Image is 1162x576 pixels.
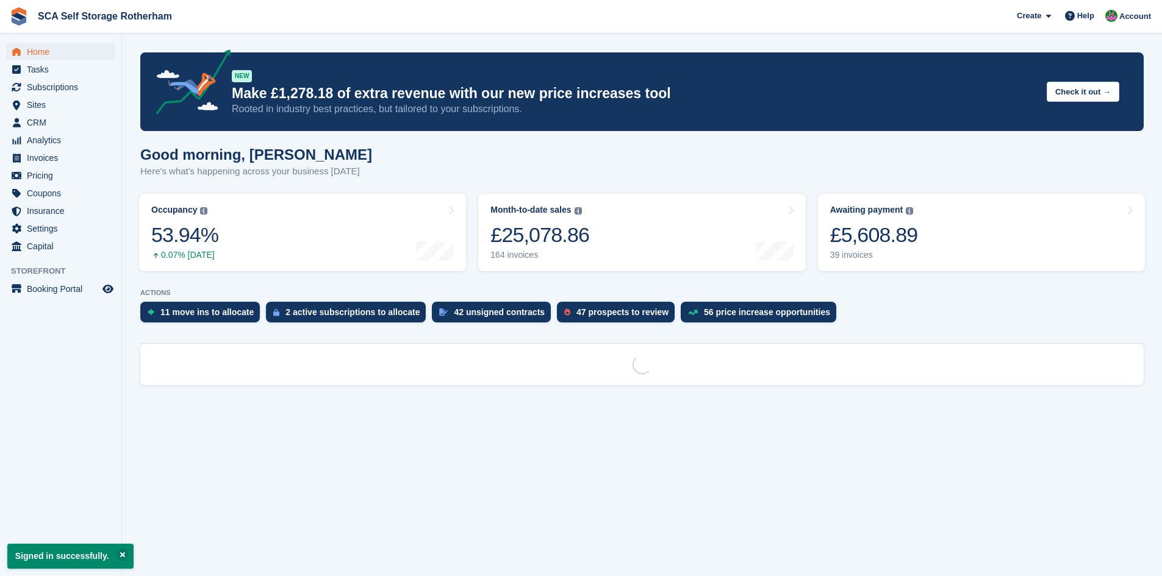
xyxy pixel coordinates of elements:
[906,207,913,215] img: icon-info-grey-7440780725fd019a000dd9b08b2336e03edf1995a4989e88bcd33f0948082b44.svg
[160,307,254,317] div: 11 move ins to allocate
[681,302,842,329] a: 56 price increase opportunities
[27,43,100,60] span: Home
[6,149,115,166] a: menu
[140,289,1144,297] p: ACTIONS
[232,85,1037,102] p: Make £1,278.18 of extra revenue with our new price increases tool
[33,6,177,26] a: SCA Self Storage Rotherham
[140,165,372,179] p: Here's what's happening across your business [DATE]
[27,114,100,131] span: CRM
[830,205,903,215] div: Awaiting payment
[273,308,279,316] img: active_subscription_to_allocate_icon-d502201f5373d7db506a760aba3b589e785aa758c864c3986d89f69b8ff3...
[830,250,918,260] div: 39 invoices
[140,302,266,329] a: 11 move ins to allocate
[478,194,805,271] a: Month-to-date sales £25,078.86 164 invoices
[1077,10,1094,22] span: Help
[27,220,100,237] span: Settings
[146,49,231,119] img: price-adjustments-announcement-icon-8257ccfd72463d97f412b2fc003d46551f7dbcb40ab6d574587a9cd5c0d94...
[140,146,372,163] h1: Good morning, [PERSON_NAME]
[439,308,448,316] img: contract_signature_icon-13c848040528278c33f63329250d36e43548de30e8caae1d1a13099fd9432cc5.svg
[6,114,115,131] a: menu
[27,149,100,166] span: Invoices
[576,307,669,317] div: 47 prospects to review
[151,250,218,260] div: 0.07% [DATE]
[557,302,681,329] a: 47 prospects to review
[10,7,28,26] img: stora-icon-8386f47178a22dfd0bd8f6a31ec36ba5ce8667c1dd55bd0f319d3a0aa187defe.svg
[454,307,545,317] div: 42 unsigned contracts
[818,194,1145,271] a: Awaiting payment £5,608.89 39 invoices
[490,222,589,247] div: £25,078.86
[6,43,115,60] a: menu
[27,61,100,78] span: Tasks
[575,207,582,215] img: icon-info-grey-7440780725fd019a000dd9b08b2336e03edf1995a4989e88bcd33f0948082b44.svg
[27,167,100,184] span: Pricing
[6,167,115,184] a: menu
[564,308,570,316] img: prospect-51fa495bee0391a8d652442698ab0144808aea92771e9ea1ae160a38d050c398.svg
[266,302,432,329] a: 2 active subscriptions to allocate
[11,265,121,277] span: Storefront
[6,79,115,96] a: menu
[1047,82,1119,102] button: Check it out →
[1105,10,1117,22] img: Sarah Race
[101,282,115,296] a: Preview store
[151,222,218,247] div: 53.94%
[27,202,100,219] span: Insurance
[1119,10,1151,23] span: Account
[139,194,466,271] a: Occupancy 53.94% 0.07% [DATE]
[830,222,918,247] div: £5,608.89
[27,96,100,113] span: Sites
[27,79,100,96] span: Subscriptions
[6,185,115,202] a: menu
[490,250,589,260] div: 164 invoices
[7,544,134,569] p: Signed in successfully.
[490,205,571,215] div: Month-to-date sales
[704,307,830,317] div: 56 price increase opportunities
[232,102,1037,116] p: Rooted in industry best practices, but tailored to your subscriptions.
[27,238,100,255] span: Capital
[6,202,115,219] a: menu
[6,132,115,149] a: menu
[27,280,100,297] span: Booking Portal
[6,61,115,78] a: menu
[200,207,207,215] img: icon-info-grey-7440780725fd019a000dd9b08b2336e03edf1995a4989e88bcd33f0948082b44.svg
[688,310,698,315] img: price_increase_opportunities-93ffe204e8149a01c8c9dc8f82e8f89637d9d84a8eef4429ea346261dce0b2c0.svg
[6,220,115,237] a: menu
[6,238,115,255] a: menu
[1017,10,1041,22] span: Create
[27,132,100,149] span: Analytics
[6,280,115,297] a: menu
[148,308,154,316] img: move_ins_to_allocate_icon-fdf77a2bb77ea45bf5b3d319d69a93e2d87916cf1d5bf7949dd705db3b84f3ca.svg
[151,205,197,215] div: Occupancy
[432,302,557,329] a: 42 unsigned contracts
[27,185,100,202] span: Coupons
[285,307,420,317] div: 2 active subscriptions to allocate
[6,96,115,113] a: menu
[232,70,252,82] div: NEW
